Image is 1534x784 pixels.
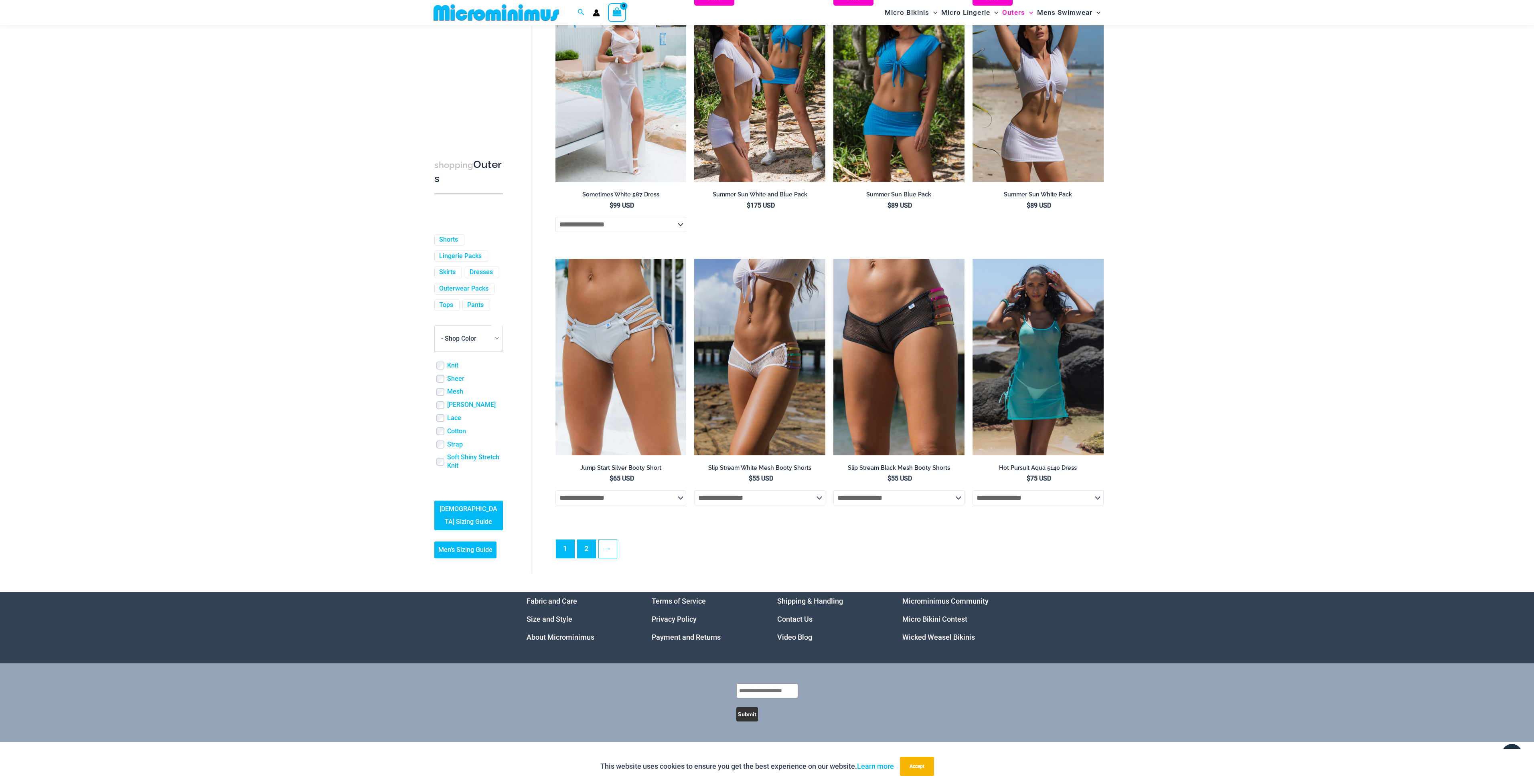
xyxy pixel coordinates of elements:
span: Micro Bikinis [885,2,929,23]
span: Outers [1002,2,1025,23]
a: Search icon link [578,8,585,18]
h2: Slip Stream White Mesh Booty Shorts [694,464,825,472]
a: Learn more [857,762,894,770]
h3: Outers [434,158,503,186]
span: $ [1027,475,1030,482]
span: - Shop Color [435,326,503,352]
bdi: 65 USD [610,475,634,482]
h2: Jump Start Silver Booty Short [555,464,687,472]
span: $ [610,475,613,482]
a: Size and Style [527,615,572,623]
a: Terms of Service [652,597,706,605]
a: Lace [447,414,461,422]
span: Menu Toggle [929,2,937,23]
a: Slip Stream Black Multi 5024 Shorts 0Slip Stream Black Multi 5024 Shorts 05Slip Stream Black Mult... [833,259,965,455]
nav: Site Navigation [881,1,1104,24]
a: Page 2 [578,540,596,558]
a: Micro Bikini Contest [902,615,967,623]
img: Slip Stream White Multi 5024 Shorts 08 [694,259,825,455]
a: Slip Stream White Mesh Booty Shorts [694,464,825,475]
a: Tops [439,301,453,309]
bdi: 99 USD [610,202,634,209]
aside: Footer Widget 2 [652,592,757,646]
img: Hot Pursuit Aqua 5140 Dress 01 [973,259,1104,455]
span: shopping [434,160,473,170]
nav: Menu [652,592,757,646]
a: Mens SwimwearMenu ToggleMenu Toggle [1035,2,1102,23]
a: Privacy Policy [652,615,697,623]
img: MM SHOP LOGO FLAT [430,4,562,22]
a: Slip Stream White Multi 5024 Shorts 08Slip Stream White Multi 5024 Shorts 10Slip Stream White Mul... [694,259,825,455]
a: Hot Pursuit Aqua 5140 Dress 01Hot Pursuit Aqua 5140 Dress 06Hot Pursuit Aqua 5140 Dress 06 [973,259,1104,455]
span: $ [1027,202,1030,209]
a: Summer Sun White Pack [973,191,1104,201]
span: Page 1 [556,540,574,558]
a: → [599,540,617,558]
a: Account icon link [593,9,600,16]
h2: Sometimes White 587 Dress [555,191,687,198]
bdi: 55 USD [888,475,912,482]
h2: Summer Sun White Pack [973,191,1104,198]
a: Jump Start Silver Booty Short [555,464,687,475]
a: Cotton [447,427,466,436]
span: Menu Toggle [1025,2,1033,23]
a: Fabric and Care [527,597,577,605]
aside: Footer Widget 4 [902,592,1008,646]
button: Accept [900,757,934,776]
bdi: 75 USD [1027,475,1051,482]
span: $ [888,475,891,482]
span: $ [747,202,750,209]
span: Menu Toggle [1092,2,1100,23]
nav: Menu [902,592,1008,646]
a: Shipping & Handling [777,597,843,605]
span: - Shop Color [441,335,476,343]
a: Mesh [447,388,463,396]
a: Jump Start Silver 5594 Shorts 01Jump Start Silver 5594 Shorts 02Jump Start Silver 5594 Shorts 02 [555,259,687,455]
nav: Product Pagination [555,540,1104,563]
button: Submit [736,707,758,721]
a: Outerwear Packs [439,285,488,293]
nav: Menu [527,592,632,646]
img: Jump Start Silver 5594 Shorts 01 [555,259,687,455]
a: Hot Pursuit Aqua 5140 Dress [973,464,1104,475]
a: Micro BikinisMenu ToggleMenu Toggle [883,2,939,23]
span: Micro Lingerie [941,2,990,23]
a: OutersMenu ToggleMenu Toggle [1000,2,1035,23]
span: $ [749,475,752,482]
a: Micro LingerieMenu ToggleMenu Toggle [939,2,1000,23]
p: This website uses cookies to ensure you get the best experience on our website. [600,760,894,772]
a: Soft Shiny Stretch Knit [447,454,503,471]
a: Video Blog [777,633,812,641]
a: Sometimes White 587 Dress [555,191,687,201]
bdi: 55 USD [749,475,773,482]
a: Men’s Sizing Guide [434,542,496,559]
a: Lingerie Packs [439,252,482,261]
bdi: 89 USD [888,202,912,209]
a: Summer Sun White and Blue Pack [694,191,825,201]
nav: Menu [777,592,883,646]
a: About Microminimus [527,633,594,641]
a: Shorts [439,236,458,244]
a: Contact Us [777,615,813,623]
h2: Hot Pursuit Aqua 5140 Dress [973,464,1104,472]
a: Dresses [470,269,493,277]
h2: Summer Sun White and Blue Pack [694,191,825,198]
a: Strap [447,440,463,449]
a: View Shopping Cart, empty [608,3,626,22]
aside: Footer Widget 3 [777,592,883,646]
span: - Shop Color [434,325,503,352]
img: Slip Stream Black Multi 5024 Shorts 0 [833,259,965,455]
bdi: 89 USD [1027,202,1051,209]
bdi: 175 USD [747,202,775,209]
a: Summer Sun Blue Pack [833,191,965,201]
h2: Summer Sun Blue Pack [833,191,965,198]
a: [DEMOGRAPHIC_DATA] Sizing Guide [434,501,503,531]
span: $ [888,202,891,209]
span: Menu Toggle [990,2,998,23]
a: Knit [447,362,458,370]
a: Microminimus Community [902,597,989,605]
a: Payment and Returns [652,633,721,641]
a: Slip Stream Black Mesh Booty Shorts [833,464,965,475]
a: [PERSON_NAME] [447,401,496,410]
span: Mens Swimwear [1037,2,1092,23]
